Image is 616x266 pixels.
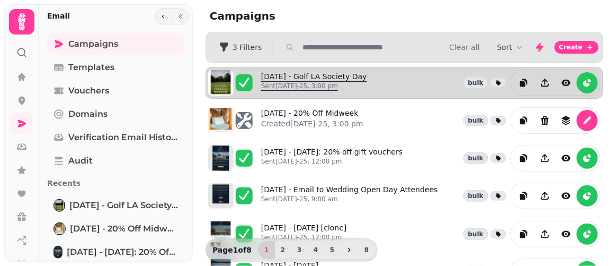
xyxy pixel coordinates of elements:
[307,241,324,259] button: 4
[47,11,70,21] h2: Email
[47,242,184,263] a: June 2025 - Father's Day: 20% off gift vouchers[DATE] - [DATE]: 20% off gift vouchers
[463,152,488,164] div: bulk
[68,108,108,121] span: Domains
[47,127,184,148] a: Verification email history
[577,72,598,93] button: reports
[47,80,184,101] a: Vouchers
[556,224,577,245] button: view
[279,247,287,253] span: 2
[261,157,403,166] p: Sent [DATE]-25, 12:00 pm
[70,222,178,235] span: [DATE] - 20% Off Midweek
[324,241,341,259] button: 5
[577,185,598,207] button: reports
[68,61,114,74] span: Templates
[208,145,234,171] img: aHR0cHM6Ly9zdGFtcGVkZS1zZXJ2aWNlLXByb2QtdGVtcGxhdGUtcHJldmlld3MuczMuZXUtd2VzdC0xLmFtYXpvbmF3cy5jb...
[261,222,347,246] a: [DATE] - [DATE] [clone]Sent[DATE]-25, 12:00 pm
[261,118,363,129] p: Created [DATE]-25, 3:00 pm
[68,84,109,97] span: Vouchers
[69,199,178,212] span: [DATE] - Golf LA Society Day
[68,155,93,167] span: Audit
[555,41,599,54] button: Create
[358,241,375,259] button: 8
[534,224,556,245] button: Share campaign preview
[311,247,320,253] span: 4
[47,104,184,125] a: Domains
[295,247,303,253] span: 3
[463,115,488,126] div: bulk
[233,44,262,51] span: 3 Filters
[556,185,577,207] button: view
[210,39,270,56] button: 3 Filters
[577,224,598,245] button: reports
[463,77,488,89] div: bulk
[261,82,367,90] p: Sent [DATE]-25, 3:00 pm
[208,183,234,209] img: aHR0cHM6Ly9zdGFtcGVkZS1zZXJ2aWNlLXByb2QtdGVtcGxhdGUtcHJldmlld3MuczMuZXUtd2VzdC0xLmFtYXpvbmF3cy5jb...
[208,108,234,133] img: aHR0cHM6Ly9zdGFtcGVkZS1zZXJ2aWNlLXByb2QtdGVtcGxhdGUtcHJldmlld3MuczMuZXUtd2VzdC0xLmFtYXpvbmF3cy5jb...
[261,195,438,203] p: Sent [DATE]-25, 9:00 am
[534,185,556,207] button: Share campaign preview
[47,218,184,239] a: June 2025 - 20% Off Midweek[DATE] - 20% Off Midweek
[340,241,358,259] button: next
[47,195,184,216] a: July 2025 - Golf LA Society Day[DATE] - Golf LA Society Day
[67,246,178,259] span: [DATE] - [DATE]: 20% off gift vouchers
[534,110,556,131] button: Delete
[534,148,556,169] button: Share campaign preview
[261,184,438,208] a: [DATE] - Email to Wedding Open Day AttendeesSent[DATE]-25, 9:00 am
[556,148,577,169] button: view
[291,241,308,259] button: 3
[47,57,184,78] a: Templates
[463,190,488,202] div: bulk
[261,147,403,170] a: [DATE] - [DATE]: 20% off gift vouchersSent[DATE]-25, 12:00 pm
[47,150,184,171] a: Audit
[328,247,336,253] span: 5
[261,108,363,133] a: [DATE] - 20% Off MidweekCreated[DATE]-25, 3:00 pm
[497,42,525,53] button: Sort
[556,72,577,93] button: view
[47,174,184,193] p: Recents
[258,241,375,259] nav: Pagination
[210,8,413,23] h2: Campaigns
[262,247,271,253] span: 1
[261,233,347,242] p: Sent [DATE]-25, 12:00 pm
[208,70,234,96] img: aHR0cHM6Ly9zdGFtcGVkZS1zZXJ2aWNlLXByb2QtdGVtcGxhdGUtcHJldmlld3MuczMuZXUtd2VzdC0xLmFtYXpvbmF3cy5jb...
[449,42,479,53] button: Clear all
[513,148,534,169] button: duplicate
[68,131,178,144] span: Verification email history
[261,71,367,95] a: [DATE] - Golf LA Society DaySent[DATE]-25, 3:00 pm
[534,72,556,93] button: Share campaign preview
[513,72,534,93] button: duplicate
[577,110,598,131] button: edit
[556,110,577,131] button: revisions
[55,200,64,211] img: July 2025 - Golf LA Society Day
[274,241,291,259] button: 2
[513,185,534,207] button: duplicate
[208,221,234,247] img: aHR0cHM6Ly9zdGFtcGVkZS1zZXJ2aWNlLXByb2QtdGVtcGxhdGUtcHJldmlld3MuczMuZXUtd2VzdC0xLmFtYXpvbmF3cy5jb...
[47,33,184,55] a: Campaigns
[559,44,583,50] span: Create
[577,148,598,169] button: reports
[463,228,488,240] div: bulk
[362,247,371,253] span: 8
[55,247,61,258] img: June 2025 - Father's Day: 20% off gift vouchers
[68,38,118,50] span: Campaigns
[258,241,275,259] button: 1
[513,224,534,245] button: duplicate
[513,110,534,131] button: duplicate
[55,224,65,234] img: June 2025 - 20% Off Midweek
[208,245,256,255] p: Page 1 of 8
